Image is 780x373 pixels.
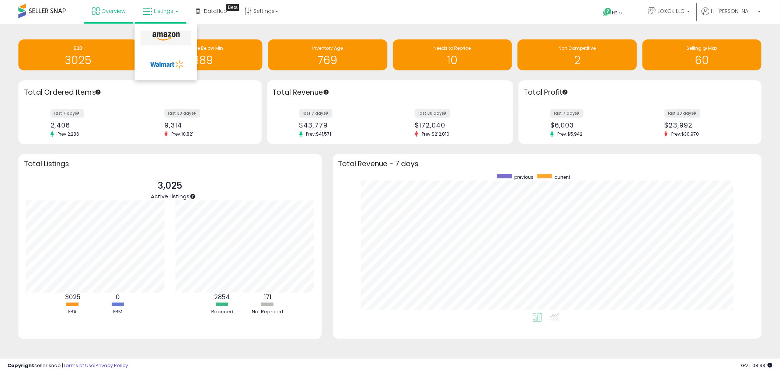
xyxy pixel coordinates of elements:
label: last 7 days [51,109,84,118]
a: Hi [PERSON_NAME] [702,7,761,24]
h3: Total Revenue - 7 days [338,161,756,167]
b: 0 [116,293,120,301]
span: Help [612,10,622,16]
span: LOKOK LLC [658,7,685,15]
label: last 30 days [164,109,200,118]
div: Repriced [200,308,244,316]
div: Tooltip anchor [189,193,196,200]
span: current [555,174,571,180]
div: $172,040 [415,121,500,129]
div: Tooltip anchor [95,89,101,95]
span: Non Competitive [558,45,596,51]
span: Hi [PERSON_NAME] [711,7,756,15]
div: $43,779 [299,121,384,129]
a: BB Price Below Min 389 [143,39,263,70]
h1: 389 [147,54,259,66]
a: Inventory Age 769 [268,39,387,70]
h1: 2 [521,54,633,66]
div: $6,003 [550,121,634,129]
div: Tooltip anchor [323,89,330,95]
span: Active Listings [151,192,189,200]
span: B2B [74,45,82,51]
a: Needs to Reprice 10 [393,39,512,70]
div: Tooltip anchor [562,89,568,95]
h3: Total Ordered Items [24,87,256,98]
div: 2,406 [51,121,135,129]
span: previous [515,174,534,180]
label: last 7 days [550,109,584,118]
div: 9,314 [164,121,248,129]
a: Help [598,2,637,24]
span: BB Price Below Min [182,45,223,51]
h1: 769 [272,54,384,66]
div: FBM [96,308,140,316]
span: 2025-08-18 08:33 GMT [741,362,773,369]
span: Selling @ Max [686,45,717,51]
a: Terms of Use [63,362,94,369]
h1: 10 [397,54,509,66]
a: Selling @ Max 60 [643,39,762,70]
div: Not Repriced [246,308,290,316]
span: Needs to Reprice [434,45,471,51]
h3: Total Revenue [273,87,508,98]
b: 171 [264,293,271,301]
span: Listings [154,7,173,15]
label: last 30 days [665,109,700,118]
div: Tooltip anchor [226,4,239,11]
span: Prev: $212,810 [418,131,453,137]
span: Inventory Age [312,45,343,51]
label: last 30 days [415,109,450,118]
span: DataHub [204,7,227,15]
span: Prev: 2,286 [54,131,83,137]
span: Prev: $30,970 [668,131,703,137]
h3: Total Profit [524,87,756,98]
span: Prev: $5,942 [554,131,586,137]
div: seller snap | | [7,362,128,369]
div: FBA [51,308,95,316]
div: $23,992 [665,121,749,129]
b: 2854 [214,293,230,301]
strong: Copyright [7,362,34,369]
i: Get Help [603,7,612,17]
span: Prev: 10,821 [168,131,197,137]
h3: Total Listings [24,161,316,167]
span: Overview [101,7,125,15]
a: Privacy Policy [95,362,128,369]
b: 3025 [65,293,80,301]
span: Prev: $41,571 [303,131,335,137]
p: 3,025 [151,179,189,193]
h1: 3025 [22,54,134,66]
a: B2B 3025 [18,39,138,70]
label: last 7 days [299,109,332,118]
a: Non Competitive 2 [518,39,637,70]
h1: 60 [646,54,758,66]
